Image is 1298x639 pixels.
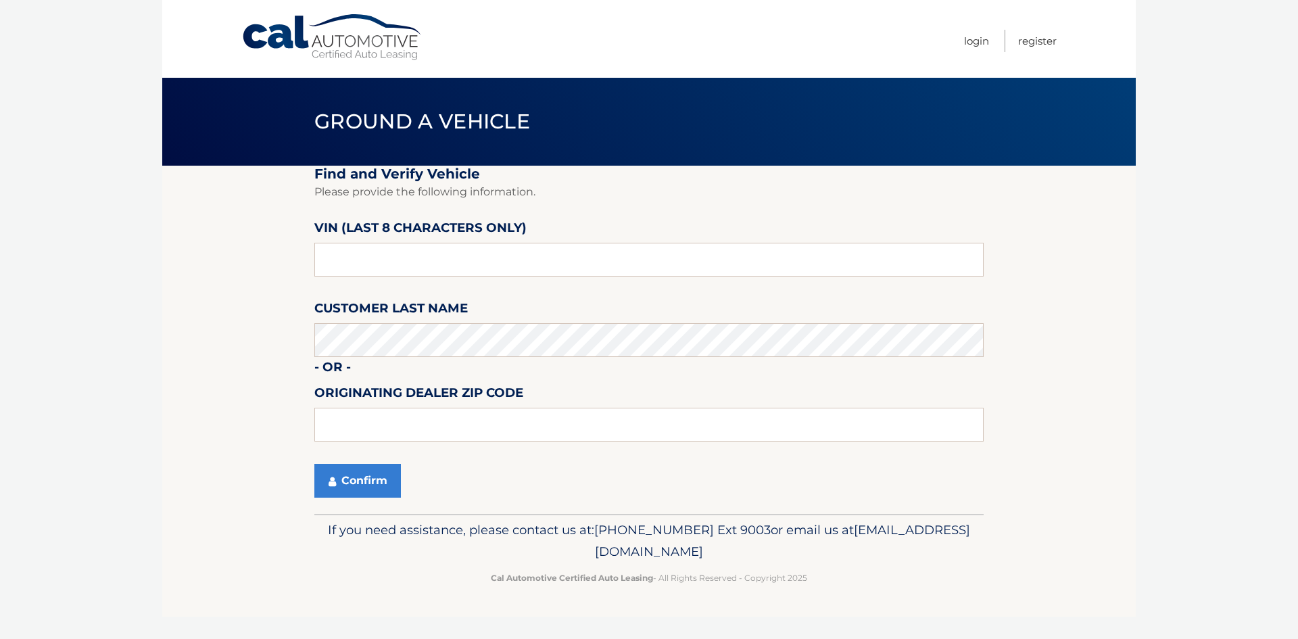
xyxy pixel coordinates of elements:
label: VIN (last 8 characters only) [314,218,527,243]
h2: Find and Verify Vehicle [314,166,984,183]
a: Login [964,30,989,52]
label: Originating Dealer Zip Code [314,383,523,408]
p: - All Rights Reserved - Copyright 2025 [323,571,975,585]
span: Ground a Vehicle [314,109,530,134]
label: Customer Last Name [314,298,468,323]
label: - or - [314,357,351,382]
button: Confirm [314,464,401,498]
a: Register [1018,30,1057,52]
a: Cal Automotive [241,14,424,62]
span: [PHONE_NUMBER] Ext 9003 [594,522,771,538]
strong: Cal Automotive Certified Auto Leasing [491,573,653,583]
p: Please provide the following information. [314,183,984,202]
p: If you need assistance, please contact us at: or email us at [323,519,975,563]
